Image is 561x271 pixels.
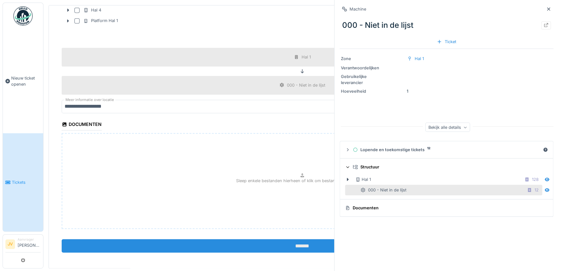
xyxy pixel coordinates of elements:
[5,237,41,252] a: JV Aanvrager[PERSON_NAME]
[360,187,406,193] div: 000 - Niet in de lijst
[532,176,539,182] div: 128
[341,88,552,94] div: 1
[353,147,540,153] div: Lopende en toekomstige tickets
[425,123,470,132] div: Bekijk alle details
[83,7,101,13] div: Hal 4
[5,239,15,249] li: JV
[83,18,118,24] div: Platform Hal 1
[18,237,41,242] div: Aanvrager
[342,161,550,173] summary: Structuur
[18,237,41,251] li: [PERSON_NAME]
[287,82,325,88] div: 000 - Niet in de lijst
[62,120,102,130] div: Documenten
[302,54,311,60] div: Hal 1
[415,56,424,62] div: Hal 1
[434,37,458,46] div: Ticket
[345,205,545,211] div: Documenten
[340,17,553,34] div: 000 - Niet in de lijst
[236,177,368,183] p: Sleep enkele bestanden hierheen of klik om bestanden te selecteren
[355,176,371,182] div: Hal 1
[341,56,404,62] div: Zone
[11,75,41,87] span: Nieuw ticket openen
[64,97,115,103] label: Meer informatie over locatie
[350,6,366,12] div: Machine
[12,179,41,185] span: Tickets
[342,144,550,156] summary: Lopende en toekomstige tickets12
[3,133,43,231] a: Tickets
[342,202,550,214] summary: Documenten
[341,74,389,86] div: Gebruikelijke leverancier
[534,187,539,193] div: 12
[353,164,545,170] div: Structuur
[341,88,404,94] div: Hoeveelheid
[341,65,389,71] div: Verantwoordelijken
[3,29,43,133] a: Nieuw ticket openen
[13,6,33,26] img: Badge_color-CXgf-gQk.svg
